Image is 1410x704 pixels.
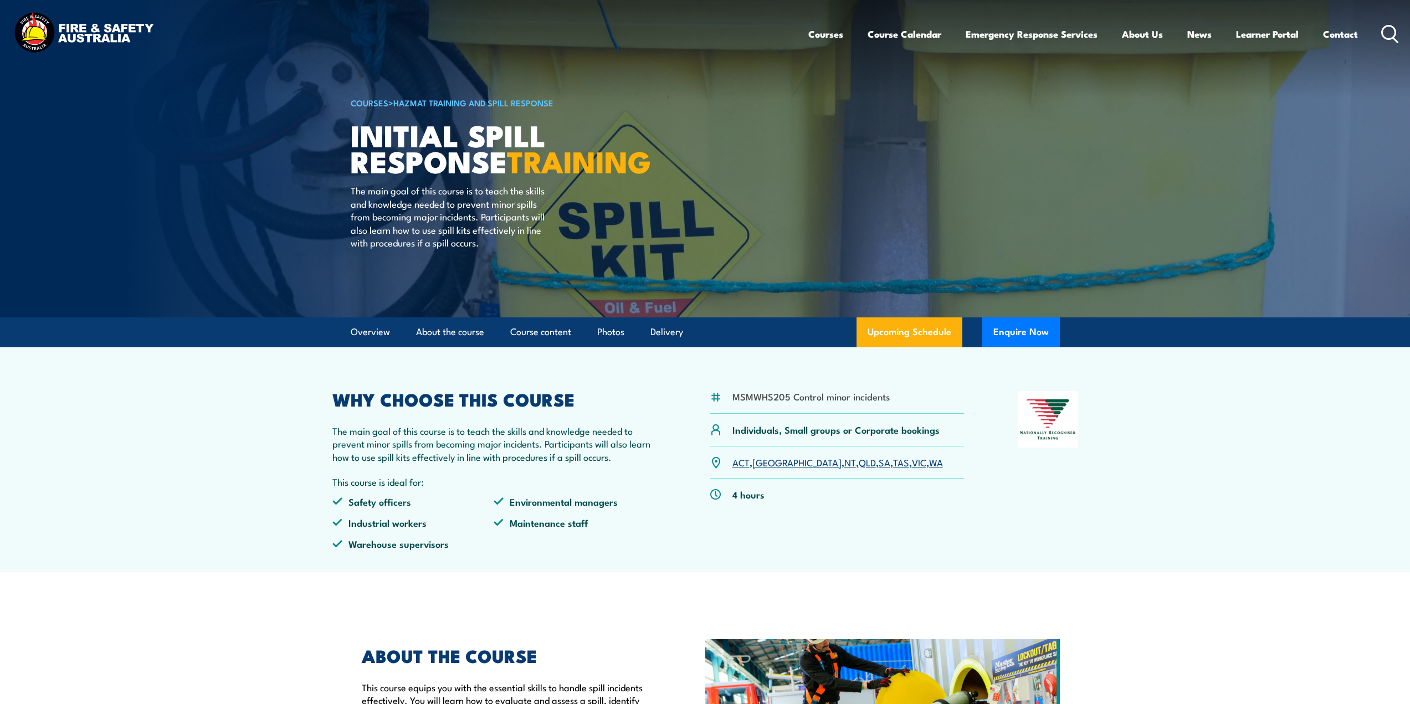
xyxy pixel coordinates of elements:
[808,19,843,49] a: Courses
[1122,19,1163,49] a: About Us
[1187,19,1212,49] a: News
[893,455,909,469] a: TAS
[650,317,683,347] a: Delivery
[351,96,624,109] h6: >
[416,317,484,347] a: About the course
[732,456,943,469] p: , , , , , , ,
[1018,391,1078,448] img: Nationally Recognised Training logo.
[332,495,494,508] li: Safety officers
[732,488,765,501] p: 4 hours
[351,122,624,173] h1: Initial Spill Response
[752,455,842,469] a: [GEOGRAPHIC_DATA]
[494,516,655,529] li: Maintenance staff
[494,495,655,508] li: Environmental managers
[332,516,494,529] li: Industrial workers
[332,475,656,488] p: This course is ideal for:
[912,455,926,469] a: VIC
[859,455,876,469] a: QLD
[1236,19,1299,49] a: Learner Portal
[732,390,890,403] li: MSMWHS205 Control minor incidents
[332,391,656,407] h2: WHY CHOOSE THIS COURSE
[351,317,390,347] a: Overview
[510,317,571,347] a: Course content
[332,537,494,550] li: Warehouse supervisors
[1323,19,1358,49] a: Contact
[868,19,941,49] a: Course Calendar
[732,423,940,436] p: Individuals, Small groups or Corporate bookings
[844,455,856,469] a: NT
[879,455,890,469] a: SA
[351,96,388,109] a: COURSES
[982,317,1060,347] button: Enquire Now
[966,19,1098,49] a: Emergency Response Services
[929,455,943,469] a: WA
[393,96,553,109] a: HAZMAT Training and Spill Response
[332,424,656,463] p: The main goal of this course is to teach the skills and knowledge needed to prevent minor spills ...
[732,455,750,469] a: ACT
[351,184,553,249] p: The main goal of this course is to teach the skills and knowledge needed to prevent minor spills ...
[857,317,962,347] a: Upcoming Schedule
[507,137,651,183] strong: TRAINING
[362,648,654,663] h2: ABOUT THE COURSE
[597,317,624,347] a: Photos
